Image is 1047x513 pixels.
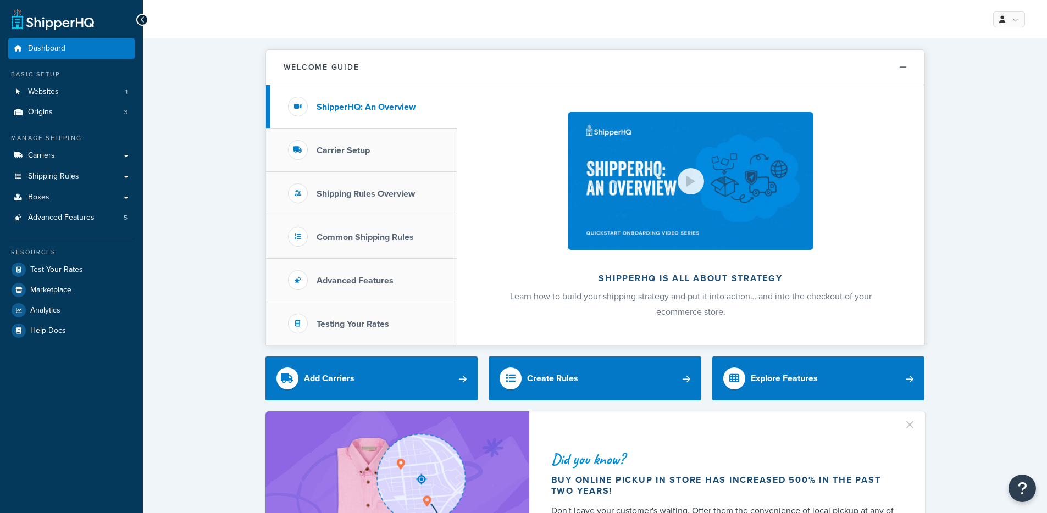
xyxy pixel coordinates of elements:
span: Learn how to build your shipping strategy and put it into action… and into the checkout of your e... [510,290,872,318]
div: Resources [8,248,135,257]
span: Marketplace [30,286,71,295]
span: Analytics [30,306,60,315]
h2: Welcome Guide [284,63,359,71]
span: Websites [28,87,59,97]
div: Explore Features [751,371,818,386]
button: Welcome Guide [266,50,924,85]
span: Help Docs [30,326,66,336]
span: 3 [124,108,128,117]
span: 5 [124,213,128,222]
div: Basic Setup [8,70,135,79]
div: Buy online pickup in store has increased 500% in the past two years! [551,475,899,497]
div: Add Carriers [304,371,354,386]
a: Websites1 [8,82,135,102]
h3: Shipping Rules Overview [317,189,415,199]
a: Boxes [8,187,135,208]
a: Test Your Rates [8,260,135,280]
a: Carriers [8,146,135,166]
span: Test Your Rates [30,265,83,275]
span: Boxes [28,193,49,202]
img: ShipperHQ is all about strategy [568,112,813,250]
a: Shipping Rules [8,166,135,187]
h3: Carrier Setup [317,146,370,155]
button: Open Resource Center [1009,475,1036,502]
span: Origins [28,108,53,117]
span: 1 [125,87,128,97]
h3: Common Shipping Rules [317,232,414,242]
a: Dashboard [8,38,135,59]
span: Shipping Rules [28,172,79,181]
a: Add Carriers [265,356,478,400]
span: Dashboard [28,44,65,53]
a: Origins3 [8,102,135,122]
a: Create Rules [489,356,701,400]
li: Origins [8,102,135,122]
a: Marketplace [8,280,135,300]
a: Analytics [8,300,135,320]
div: Did you know? [551,451,899,467]
h2: ShipperHQ is all about strategy [486,274,895,283]
span: Carriers [28,151,55,160]
a: Advanced Features5 [8,208,135,228]
li: Advanced Features [8,208,135,228]
div: Create Rules [527,371,578,386]
h3: Testing Your Rates [317,319,389,329]
h3: ShipperHQ: An Overview [317,102,416,112]
a: Help Docs [8,321,135,341]
h3: Advanced Features [317,276,394,286]
div: Manage Shipping [8,133,135,143]
a: Explore Features [712,356,925,400]
span: Advanced Features [28,213,95,222]
li: Websites [8,82,135,102]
